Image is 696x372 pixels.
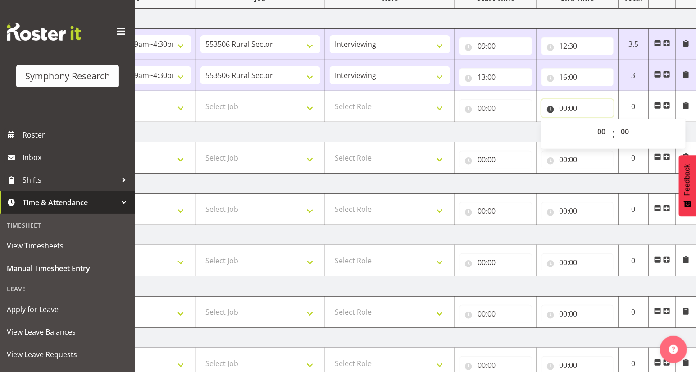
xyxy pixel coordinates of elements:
td: 3.5 [619,29,649,60]
img: help-xxl-2.png [669,345,678,354]
a: Apply for Leave [2,298,133,321]
input: Click to select... [541,253,614,271]
div: Timesheet [2,216,133,234]
a: Manual Timesheet Entry [2,257,133,280]
td: 0 [619,142,649,174]
input: Click to select... [541,305,614,323]
input: Click to select... [459,202,532,220]
input: Click to select... [459,253,532,271]
div: Leave [2,280,133,298]
span: Manual Timesheet Entry [7,262,128,275]
a: View Timesheets [2,234,133,257]
span: Feedback [683,164,691,196]
a: View Leave Requests [2,343,133,366]
input: Click to select... [541,37,614,55]
input: Click to select... [459,37,532,55]
span: Inbox [23,151,131,164]
td: 0 [619,297,649,328]
span: : [612,123,615,145]
span: View Timesheets [7,239,128,253]
button: Feedback - Show survey [679,155,696,216]
span: Time & Attendance [23,196,117,209]
input: Click to select... [541,151,614,169]
input: Click to select... [459,99,532,117]
img: Rosterit website logo [7,23,81,41]
input: Click to select... [541,99,614,117]
input: Click to select... [459,305,532,323]
td: 0 [619,194,649,225]
span: View Leave Balances [7,325,128,339]
span: Apply for Leave [7,303,128,316]
input: Click to select... [541,202,614,220]
span: View Leave Requests [7,348,128,361]
input: Click to select... [459,151,532,169]
td: 3 [619,60,649,91]
input: Click to select... [459,68,532,86]
span: Shifts [23,173,117,187]
input: Click to select... [541,68,614,86]
td: 0 [619,91,649,122]
a: View Leave Balances [2,321,133,343]
span: Roster [23,128,131,142]
div: Symphony Research [25,69,110,83]
td: 0 [619,245,649,276]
